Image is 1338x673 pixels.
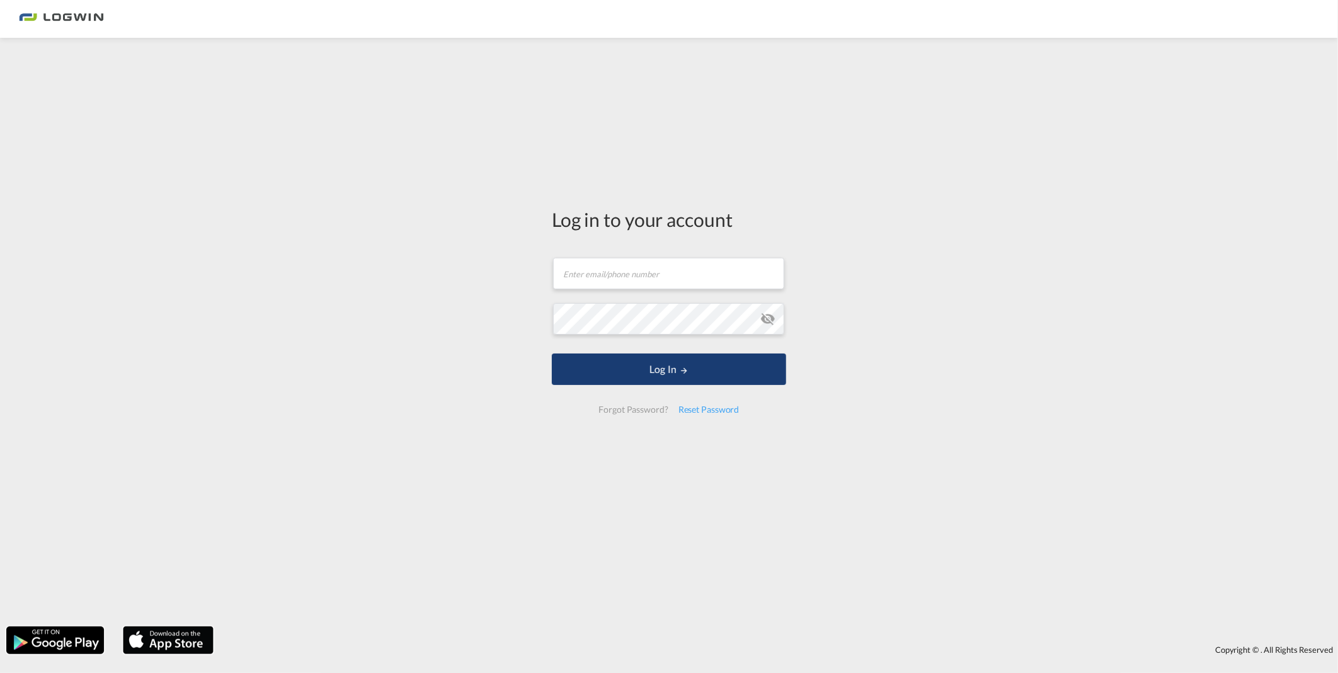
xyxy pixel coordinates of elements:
[19,5,104,33] img: bc73a0e0d8c111efacd525e4c8ad7d32.png
[122,625,215,655] img: apple.png
[220,639,1338,660] div: Copyright © . All Rights Reserved
[760,311,775,326] md-icon: icon-eye-off
[673,398,745,421] div: Reset Password
[552,354,786,385] button: LOGIN
[553,258,784,289] input: Enter email/phone number
[593,398,673,421] div: Forgot Password?
[552,206,786,233] div: Log in to your account
[5,625,105,655] img: google.png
